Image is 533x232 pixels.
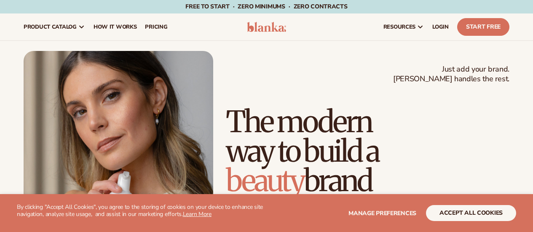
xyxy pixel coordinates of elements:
span: How It Works [94,24,137,30]
span: beauty [226,162,304,199]
button: Manage preferences [348,205,416,221]
button: accept all cookies [426,205,516,221]
a: Start Free [457,18,509,36]
span: Free to start · ZERO minimums · ZERO contracts [185,3,347,11]
span: Just add your brand. [PERSON_NAME] handles the rest. [393,64,509,84]
a: resources [379,13,428,40]
img: logo [247,22,287,32]
span: product catalog [24,24,77,30]
a: Learn More [183,210,212,218]
a: pricing [141,13,171,40]
a: LOGIN [428,13,453,40]
span: pricing [145,24,167,30]
span: Manage preferences [348,209,416,217]
a: How It Works [89,13,141,40]
span: LOGIN [432,24,449,30]
span: resources [383,24,415,30]
a: product catalog [19,13,89,40]
p: By clicking "Accept All Cookies", you agree to the storing of cookies on your device to enhance s... [17,204,267,218]
h1: The modern way to build a brand [226,107,509,195]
